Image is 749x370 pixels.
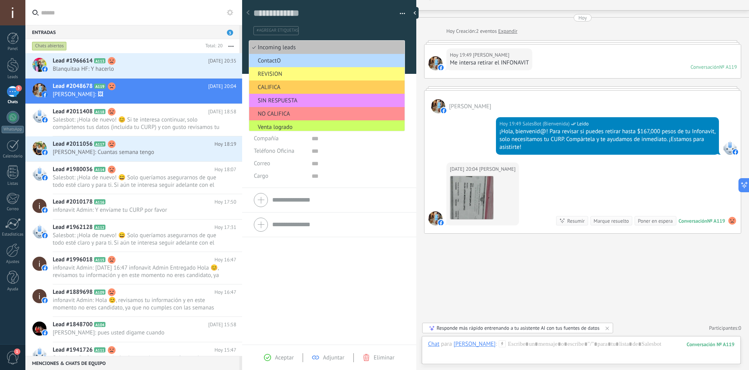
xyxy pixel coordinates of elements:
div: ¡Hola, bienvenid@! Para revisar si puedes retirar hasta $167,000 pesos de tu Infonavit, solo nece... [499,128,715,151]
span: Olga Lidia Morales Lopes [473,51,509,59]
a: Lead #1996018 A115 Hoy 16:47 infonavit Admin: [DATE] 16:47 infonavit Admin Entregado Hola 😊, revi... [25,252,242,284]
a: Lead #1848700 A104 [DATE] 15:58 [PERSON_NAME]: pues usted digame cuando [25,317,242,342]
span: SalesBot [723,141,737,155]
span: Hoy 18:19 [214,140,236,148]
span: Venta logrado [249,123,402,131]
span: Hoy 18:07 [214,166,236,173]
span: infonavit Admin: Hola 😊, revisamos tu información y en este momento no eres candidato, ya que no ... [53,297,221,311]
span: SIN RESPUESTA [249,97,402,104]
div: Conversación [679,218,707,224]
span: infonavit Admin: [DATE] 16:47 infonavit Admin Entregado Hola 😊, revisamos tu información y en est... [53,264,221,279]
span: [DATE] 15:58 [208,321,236,329]
span: Incoming leads [249,44,402,51]
div: [DATE] 20:04 [450,165,479,173]
a: Expandir [498,27,517,35]
div: Calendario [2,154,24,159]
a: Lead #1980036 A114 Hoy 18:07 Salesbot: ¡Hola de nuevo! 😄 Solo queríamos asegurarnos de que todo e... [25,162,242,194]
div: Ocultar [411,7,419,19]
span: A119 [94,84,105,89]
div: WhatsApp [2,126,24,133]
span: para [441,340,452,348]
button: Teléfono Oficina [254,145,294,157]
span: Lead #2011056 [53,140,93,148]
img: facebook-sm.svg [42,207,48,213]
span: Teléfono Oficina [254,147,294,155]
div: Hoy [578,14,587,21]
span: Aceptar [275,354,294,361]
img: facebook-sm.svg [42,66,48,72]
div: Creación: [446,27,517,35]
span: Lead #1848700 [53,321,93,329]
span: #agregar etiquetas [257,28,298,33]
span: Salesbot: ¡Hola de nuevo! 😄 Solo queríamos asegurarnos de que todo esté claro y para ti. Si aún t... [53,232,221,247]
span: Lead #2011408 [53,108,93,116]
div: Conversación [690,64,719,70]
span: A115 [94,257,105,262]
a: Lead #1962128 A112 Hoy 17:31 Salesbot: ¡Hola de nuevo! 😄 Solo queríamos asegurarnos de que todo e... [25,220,242,252]
span: A114 [94,167,105,172]
div: Compañía [254,132,306,145]
a: Participantes:0 [709,325,741,331]
span: 0 [738,325,741,331]
span: A109 [94,290,105,295]
span: Salesbot: ¡Perfecto, gracias! solo necesitamos un número de WHATSAPP para avisarte cuando tengamo... [53,354,221,369]
div: Resumir [567,217,585,225]
div: Hoy 19:49 [499,120,523,128]
span: [DATE] 20:04 [208,82,236,90]
img: facebook-sm.svg [42,233,48,238]
span: 3 [227,30,233,36]
a: Lead #1966614 A113 [DATE] 20:35 Blanquitaa HF: Y hacerlo [25,53,242,78]
span: Lead #1889698 [53,288,93,296]
img: facebook-sm.svg [42,265,48,271]
span: Olga Lidia Morales Lopes [428,56,442,70]
span: Lead #1941726 [53,346,93,354]
span: 1 [14,349,20,355]
img: facebook-sm.svg [733,149,738,155]
span: A111 [94,347,105,352]
span: Lead #1962128 [53,223,93,231]
div: Hoy [446,27,456,35]
a: Lead #1889698 A109 Hoy 16:47 infonavit Admin: Hola 😊, revisamos tu información y en este momento ... [25,284,242,316]
a: Lead #2048678 A119 [DATE] 20:04 [PERSON_NAME]: 🖼 [25,79,242,104]
span: Eliminar [374,354,394,361]
div: Chats abiertos [32,41,67,51]
button: Correo [254,157,270,170]
a: Lead #2011408 A118 [DATE] 18:58 Salesbot: ¡Hola de nuevo! 😊 Si te interesa continuar, solo compár... [25,104,242,136]
img: facebook-sm.svg [438,220,444,225]
div: Cargo [254,170,306,182]
div: Olga Lidia Morales Lopes [453,340,496,347]
img: facebook-sm.svg [42,356,48,361]
span: Olga Lidia Morales Lopes [431,99,445,113]
a: Lead #2010178 A116 Hoy 17:50 infonavit Admin: Y envíame tu CURP por favor [25,194,242,219]
span: Lead #2010178 [53,198,93,206]
span: A117 [94,141,105,147]
a: Lead #2011056 A117 Hoy 18:19 [PERSON_NAME]: Cuantas semana tengo [25,136,242,161]
span: NO CALIFICA [249,110,402,118]
span: 3 [16,85,22,91]
span: REVISION [249,70,402,78]
span: Hoy 16:47 [214,288,236,296]
div: Responde más rápido entrenando a tu asistente AI con tus fuentes de datos [437,325,599,331]
span: Olga Lidia Morales Lopes [449,103,491,110]
img: facebook-sm.svg [42,150,48,155]
span: ContactO [249,57,402,64]
div: Panel [2,46,24,52]
div: Correo [2,207,24,212]
span: CALIFICA [249,84,402,91]
div: Entradas [25,25,239,39]
div: Chats [2,100,24,105]
span: A118 [94,109,105,114]
div: Listas [2,181,24,186]
div: Total: 20 [202,42,223,50]
span: Hoy 17:50 [214,198,236,206]
div: Ayuda [2,287,24,292]
img: facebook-sm.svg [42,330,48,336]
span: [PERSON_NAME]: pues usted digame cuando [53,329,221,336]
span: SalesBot (Bienvenida) [523,120,570,128]
span: Hoy 15:47 [214,346,236,354]
span: A113 [94,58,105,63]
span: [PERSON_NAME]: 🖼 [53,91,221,98]
span: Lead #1966614 [53,57,93,65]
img: facebook-sm.svg [42,92,48,97]
div: Marque resuelto [594,217,629,225]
